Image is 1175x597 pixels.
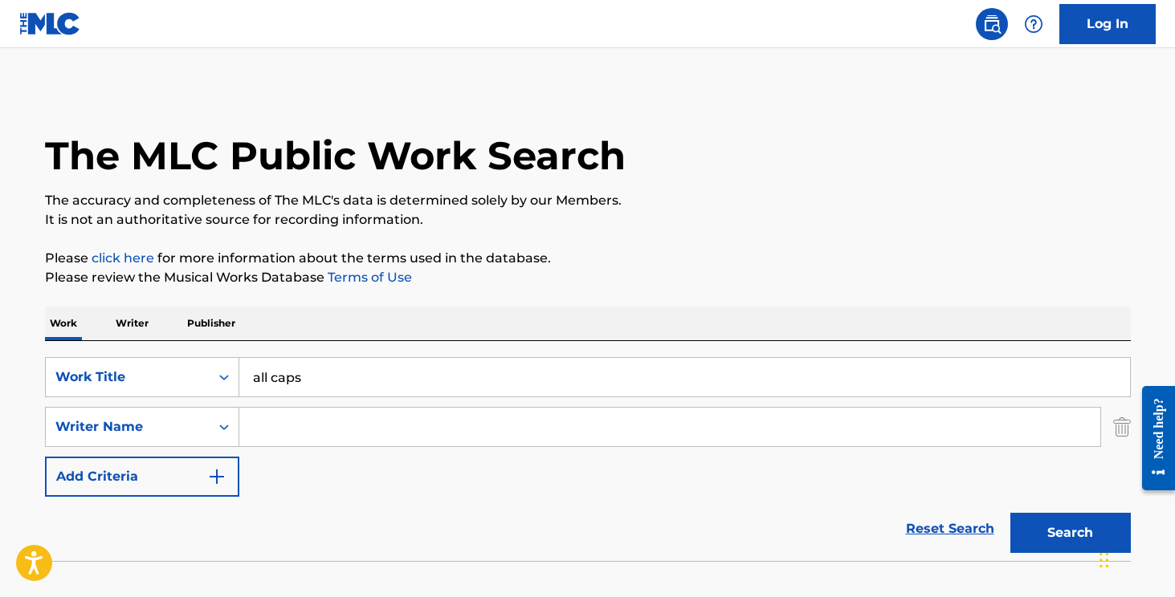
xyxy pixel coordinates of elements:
form: Search Form [45,357,1131,561]
div: Work Title [55,368,200,387]
div: Help [1018,8,1050,40]
button: Search [1010,513,1131,553]
img: Delete Criterion [1113,407,1131,447]
p: Work [45,307,82,340]
a: click here [92,250,154,266]
img: search [982,14,1002,34]
p: Please review the Musical Works Database [45,268,1131,287]
img: 9d2ae6d4665cec9f34b9.svg [207,467,226,486]
a: Reset Search [898,511,1002,546]
iframe: Chat Widget [1095,520,1175,597]
a: Log In [1059,4,1156,44]
iframe: Resource Center [1130,374,1175,503]
p: The accuracy and completeness of The MLC's data is determined solely by our Members. [45,191,1131,210]
button: Add Criteria [45,457,239,497]
div: Writer Name [55,417,200,437]
div: Drag [1100,536,1109,584]
h1: The MLC Public Work Search [45,132,626,180]
a: Terms of Use [324,270,412,285]
p: It is not an authoritative source for recording information. [45,210,1131,229]
p: Publisher [182,307,240,340]
img: MLC Logo [19,12,81,35]
p: Please for more information about the terms used in the database. [45,249,1131,268]
p: Writer [111,307,153,340]
img: help [1024,14,1043,34]
a: Public Search [976,8,1008,40]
